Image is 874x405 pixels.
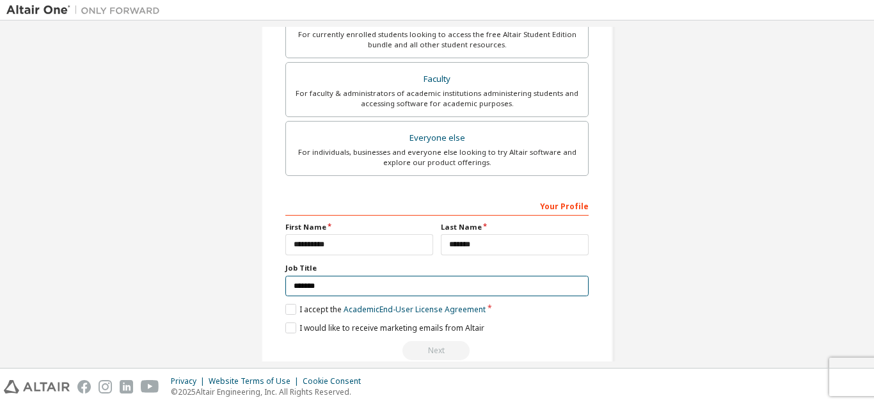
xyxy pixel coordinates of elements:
a: Academic End-User License Agreement [344,304,486,315]
div: Privacy [171,376,209,386]
img: linkedin.svg [120,380,133,393]
p: © 2025 Altair Engineering, Inc. All Rights Reserved. [171,386,369,397]
label: First Name [285,222,433,232]
label: Job Title [285,263,589,273]
img: Altair One [6,4,166,17]
div: Website Terms of Use [209,376,303,386]
img: facebook.svg [77,380,91,393]
div: Faculty [294,70,580,88]
label: I accept the [285,304,486,315]
div: For individuals, businesses and everyone else looking to try Altair software and explore our prod... [294,147,580,168]
div: For currently enrolled students looking to access the free Altair Student Edition bundle and all ... [294,29,580,50]
div: You need to provide your academic email [285,341,589,360]
div: Your Profile [285,195,589,216]
img: youtube.svg [141,380,159,393]
div: Everyone else [294,129,580,147]
img: instagram.svg [99,380,112,393]
label: I would like to receive marketing emails from Altair [285,322,484,333]
img: altair_logo.svg [4,380,70,393]
div: Cookie Consent [303,376,369,386]
div: For faculty & administrators of academic institutions administering students and accessing softwa... [294,88,580,109]
label: Last Name [441,222,589,232]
